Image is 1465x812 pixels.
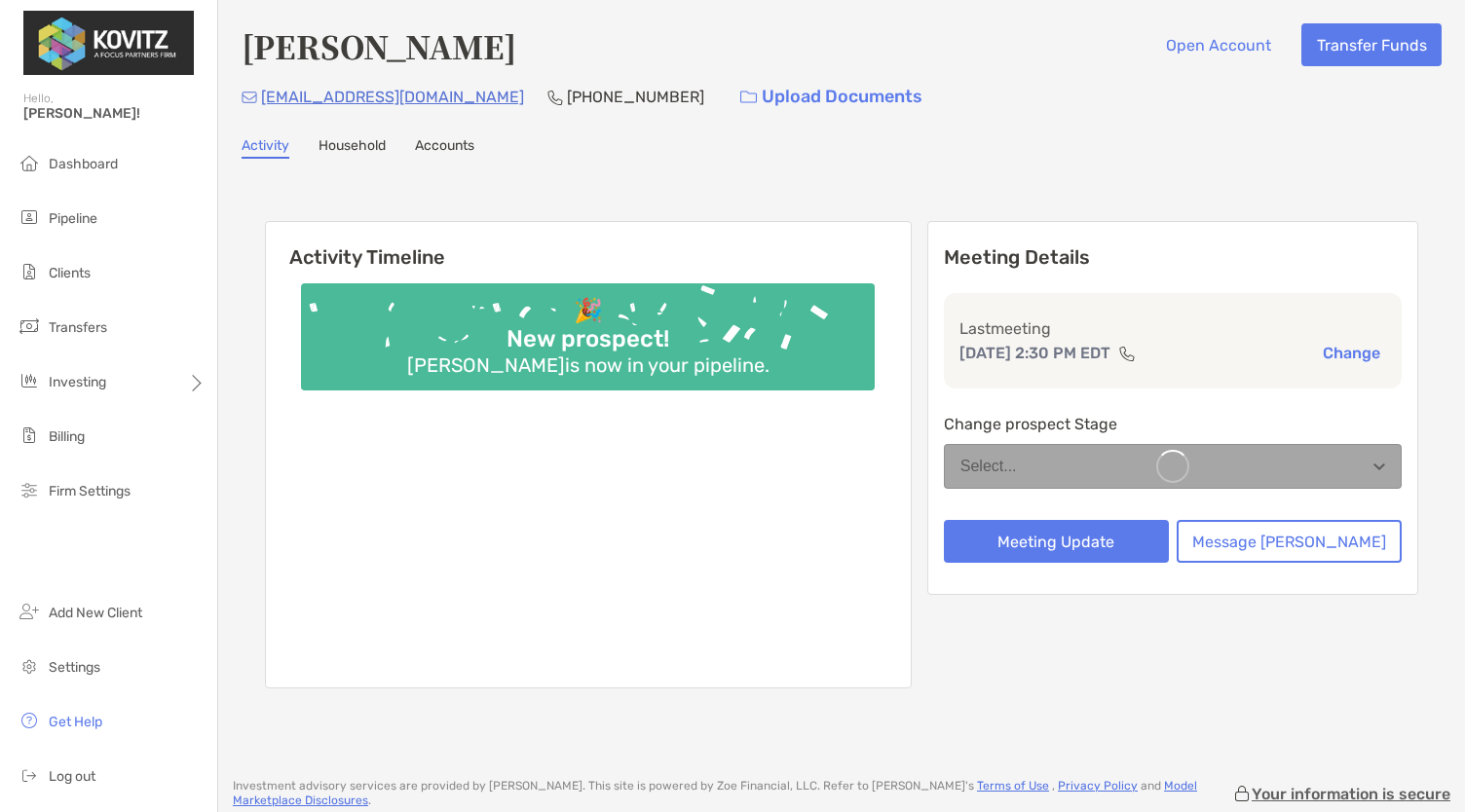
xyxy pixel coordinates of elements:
[49,714,102,730] span: Get Help
[242,23,516,68] h4: [PERSON_NAME]
[18,424,41,447] img: billing icon
[233,779,1197,807] a: Model Marketplace Disclosures
[18,709,41,732] img: get-help icon
[959,316,1386,341] p: Last meeting
[49,768,95,785] span: Log out
[49,319,107,336] span: Transfers
[18,369,41,392] img: investing icon
[977,779,1049,793] a: Terms of Use
[1252,785,1450,803] p: Your information is secure
[1058,779,1138,793] a: Privacy Policy
[728,76,935,118] a: Upload Documents
[1118,346,1136,361] img: communication type
[49,374,106,390] span: Investing
[415,137,474,159] a: Accounts
[49,428,85,445] span: Billing
[49,605,142,621] span: Add New Client
[266,222,911,269] h6: Activity Timeline
[23,105,206,122] span: [PERSON_NAME]!
[499,325,677,353] div: New prospect!
[944,412,1402,436] p: Change prospect Stage
[944,520,1169,563] button: Meeting Update
[18,260,41,283] img: clients icon
[49,659,100,676] span: Settings
[959,341,1110,365] p: [DATE] 2:30 PM EDT
[18,205,41,229] img: pipeline icon
[944,245,1402,270] p: Meeting Details
[18,151,41,174] img: dashboard icon
[18,763,41,787] img: logout icon
[49,210,97,227] span: Pipeline
[547,90,563,105] img: Phone Icon
[1317,343,1386,363] button: Change
[567,85,704,109] p: [PHONE_NUMBER]
[566,297,611,325] div: 🎉
[740,91,757,104] img: button icon
[49,156,118,172] span: Dashboard
[261,85,524,109] p: [EMAIL_ADDRESS][DOMAIN_NAME]
[1177,520,1402,563] button: Message [PERSON_NAME]
[49,483,131,499] span: Firm Settings
[242,137,289,159] a: Activity
[1150,23,1286,66] button: Open Account
[1301,23,1442,66] button: Transfer Funds
[233,779,1232,808] p: Investment advisory services are provided by [PERSON_NAME] . This site is powered by Zoe Financia...
[242,92,257,103] img: Email Icon
[23,8,194,78] img: Zoe Logo
[18,478,41,501] img: firm-settings icon
[18,314,41,338] img: transfers icon
[49,265,91,281] span: Clients
[18,600,41,623] img: add_new_client icon
[399,353,777,377] div: [PERSON_NAME] is now in your pipeline.
[18,654,41,678] img: settings icon
[319,137,386,159] a: Household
